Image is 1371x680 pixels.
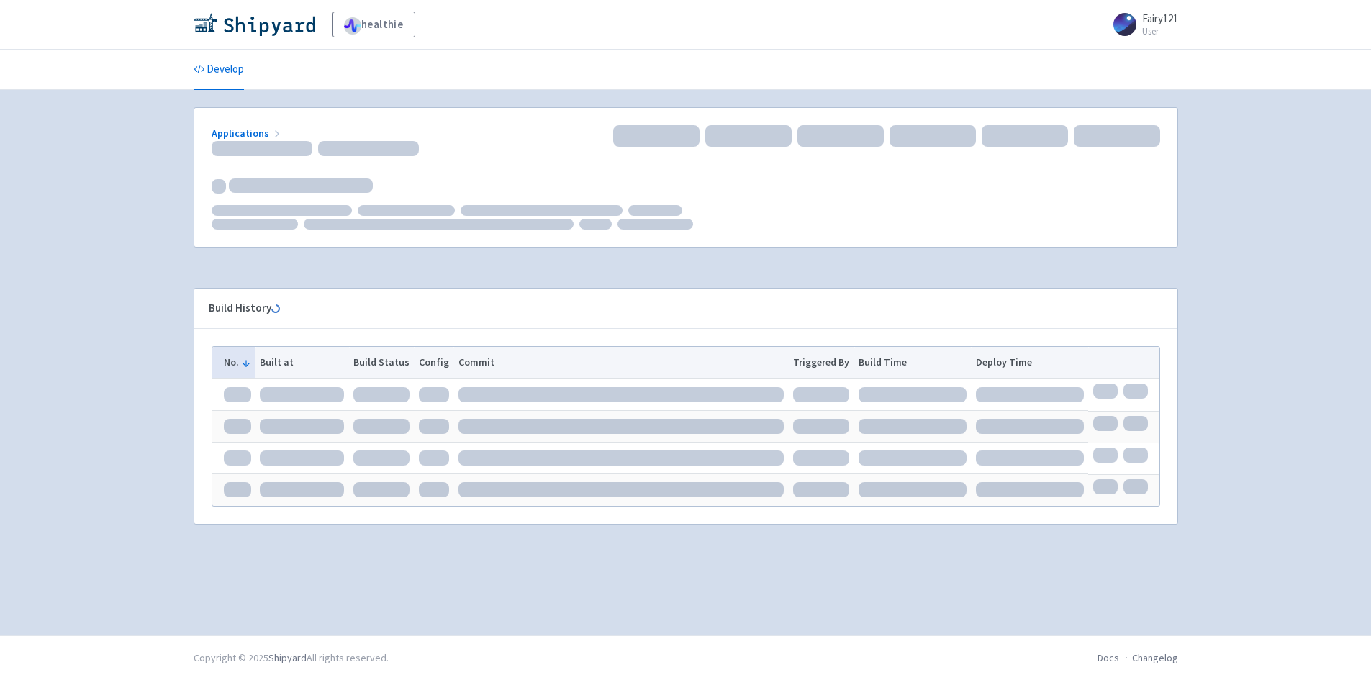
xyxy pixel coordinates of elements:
img: Shipyard logo [194,13,315,36]
a: Shipyard [268,651,307,664]
a: Develop [194,50,244,90]
th: Build Time [854,347,972,378]
th: Triggered By [789,347,854,378]
button: No. [224,355,251,370]
a: Docs [1098,651,1119,664]
th: Built at [255,347,349,378]
th: Deploy Time [971,347,1088,378]
div: Copyright © 2025 All rights reserved. [194,650,389,666]
th: Commit [453,347,789,378]
div: Build History [209,300,1140,317]
a: Applications [212,127,283,140]
span: Fairy121 [1142,12,1178,25]
a: Changelog [1132,651,1178,664]
a: Fairy121 User [1105,13,1178,36]
small: User [1142,27,1178,36]
th: Build Status [349,347,415,378]
a: healthie [332,12,415,37]
th: Config [414,347,453,378]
